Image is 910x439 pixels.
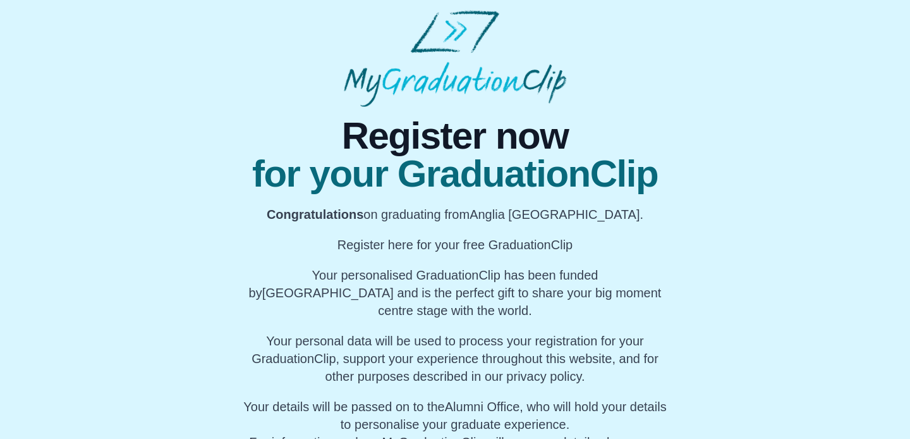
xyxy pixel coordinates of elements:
span: for your GraduationClip [243,155,667,193]
b: Congratulations [267,207,363,221]
p: on graduating from Anglia [GEOGRAPHIC_DATA]. [243,206,667,223]
p: Register here for your free GraduationClip [243,236,667,254]
img: MyGraduationClip [344,10,566,107]
p: Your personal data will be used to process your registration for your GraduationClip, support you... [243,332,667,385]
span: Register now [243,117,667,155]
span: Alumni Office [445,400,520,414]
p: Your personalised GraduationClip has been funded by [GEOGRAPHIC_DATA] and is the perfect gift to ... [243,266,667,319]
span: Your details will be passed on to the , who will hold your details to personalise your graduate e... [243,400,666,431]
